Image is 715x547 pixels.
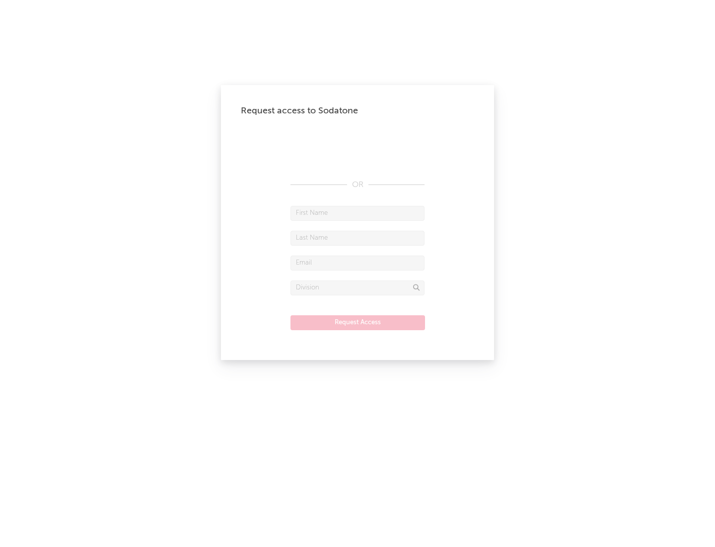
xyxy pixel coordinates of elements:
div: Request access to Sodatone [241,105,474,117]
input: Email [290,256,425,271]
input: First Name [290,206,425,221]
input: Last Name [290,231,425,246]
button: Request Access [290,315,425,330]
input: Division [290,280,425,295]
div: OR [290,179,425,191]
